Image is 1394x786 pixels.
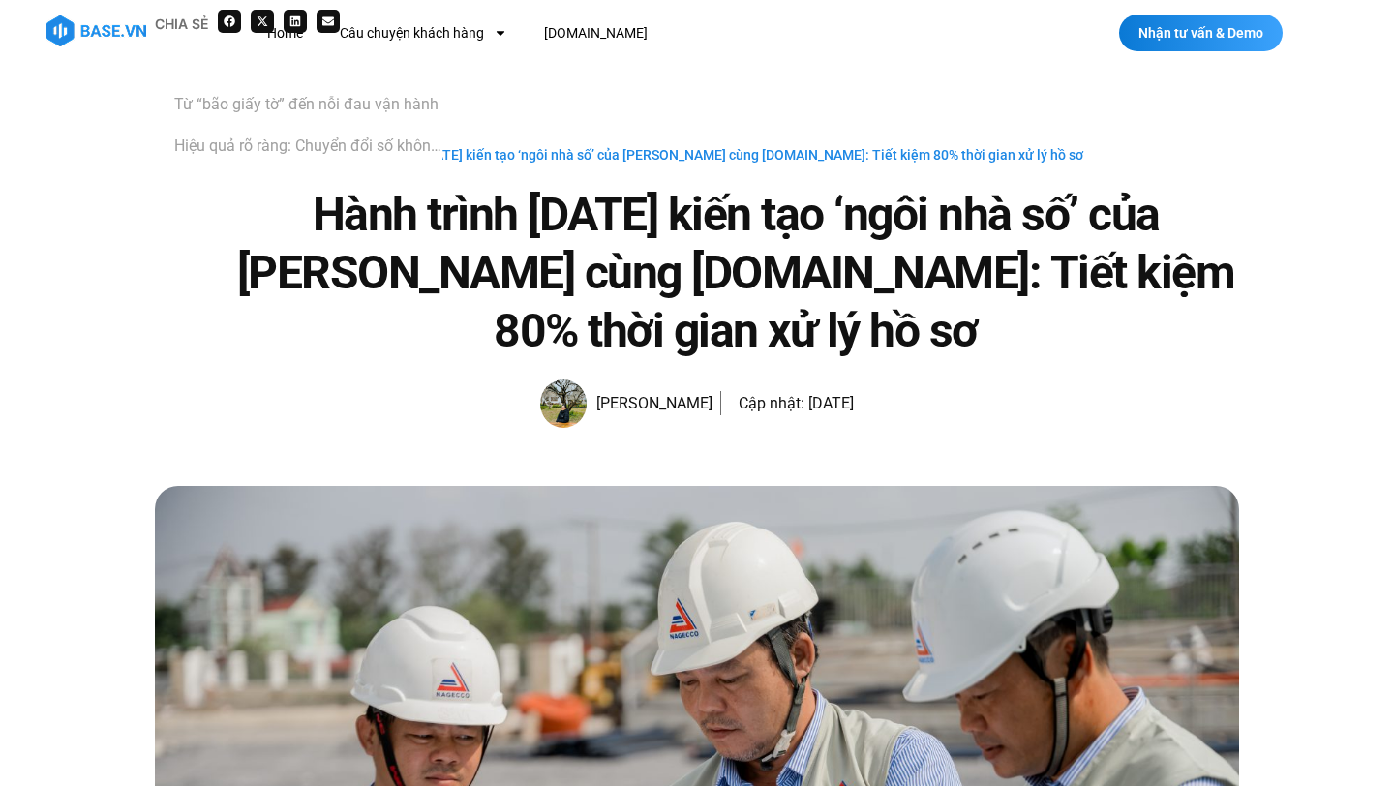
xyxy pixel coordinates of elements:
img: Picture of Đoàn Đức [540,379,587,428]
span: Hành trình [DATE] kiến tạo ‘ngôi nhà số’ của [PERSON_NAME] cùng [DOMAIN_NAME]: Tiết kiệm 80% thời... [354,147,1083,163]
a: Từ “bão giấy tờ” đến nỗi đau vận hành [174,92,439,116]
div: Share on x-twitter [251,10,274,33]
span: » [311,147,1083,163]
div: Share on facebook [218,10,241,33]
a: [DOMAIN_NAME] [530,15,662,51]
div: Share on linkedin [284,10,307,33]
time: [DATE] [808,394,854,412]
div: Share on email [317,10,340,33]
span: [PERSON_NAME] [587,390,712,417]
nav: Menu [253,15,995,51]
a: Hiệu quả rõ ràng: Chuyển đổi số không chỉ là lý thuyết [174,134,442,158]
span: Cập nhật: [739,394,804,412]
span: Nhận tư vấn & Demo [1138,26,1263,40]
div: Chia sẻ [155,17,208,31]
a: Picture of Đoàn Đức [PERSON_NAME] [540,379,712,428]
h1: Hành trình [DATE] kiến tạo ‘ngôi nhà số’ của [PERSON_NAME] cùng [DOMAIN_NAME]: Tiết kiệm 80% thời... [232,186,1239,360]
a: Nhận tư vấn & Demo [1119,15,1283,51]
